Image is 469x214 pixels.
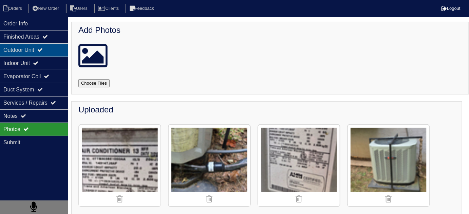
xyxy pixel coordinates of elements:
li: Users [66,4,93,13]
a: Users [66,6,93,11]
li: New Order [29,4,64,13]
img: rjdpvjtdkwjt1sn3o74el8e9ugtx [79,125,161,206]
img: 7ykogma2cr3ih05bggp8niyi2c3v [258,125,340,206]
a: Logout [441,6,461,11]
h4: Uploaded [78,105,458,115]
img: h0rk63pafwd9v2b11b93e8aiep6s [348,125,429,206]
img: leruq4c2kjl8n3y6i2lzbv7yg84t [169,125,250,206]
li: Feedback [126,4,160,13]
a: New Order [29,6,64,11]
h4: Add Photos [78,25,465,35]
a: Clients [94,6,124,11]
li: Clients [94,4,124,13]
